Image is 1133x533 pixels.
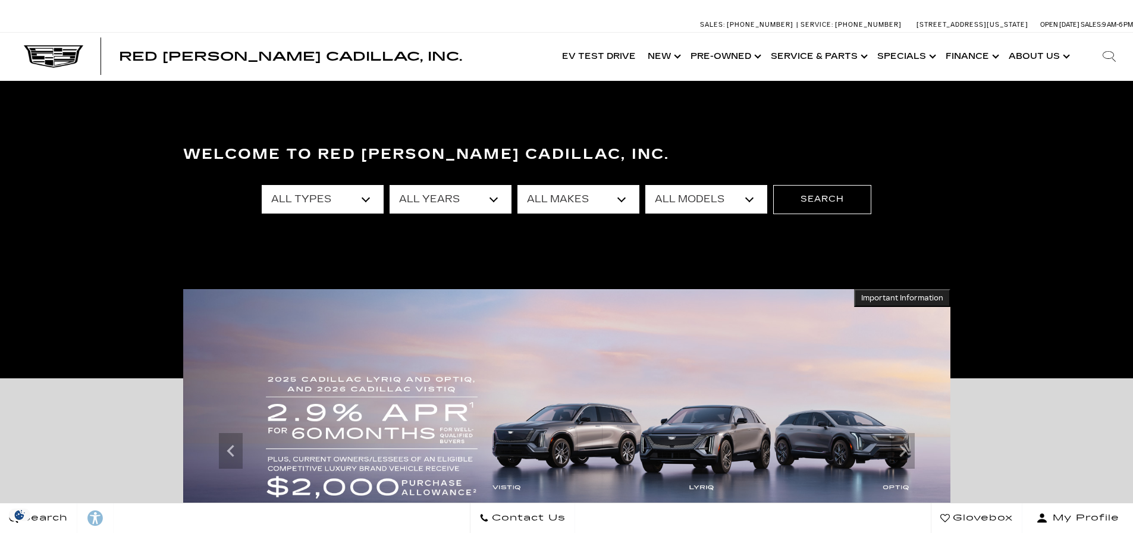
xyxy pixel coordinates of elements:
[854,289,950,307] button: Important Information
[1048,510,1119,526] span: My Profile
[871,33,940,80] a: Specials
[861,293,943,303] span: Important Information
[119,49,462,64] span: Red [PERSON_NAME] Cadillac, Inc.
[119,51,462,62] a: Red [PERSON_NAME] Cadillac, Inc.
[183,143,950,167] h3: Welcome to Red [PERSON_NAME] Cadillac, Inc.
[470,503,575,533] a: Contact Us
[390,185,511,214] select: Filter by year
[796,21,905,28] a: Service: [PHONE_NUMBER]
[950,510,1013,526] span: Glovebox
[18,510,68,526] span: Search
[24,45,83,68] img: Cadillac Dark Logo with Cadillac White Text
[931,503,1022,533] a: Glovebox
[1003,33,1074,80] a: About Us
[1022,503,1133,533] button: Open user profile menu
[940,33,1003,80] a: Finance
[700,21,796,28] a: Sales: [PHONE_NUMBER]
[765,33,871,80] a: Service & Parts
[917,21,1028,29] a: [STREET_ADDRESS][US_STATE]
[1081,21,1102,29] span: Sales:
[891,433,915,469] div: Next
[801,21,833,29] span: Service:
[262,185,384,214] select: Filter by type
[6,509,33,521] section: Click to Open Cookie Consent Modal
[219,433,243,469] div: Previous
[645,185,767,214] select: Filter by model
[642,33,685,80] a: New
[727,21,793,29] span: [PHONE_NUMBER]
[517,185,639,214] select: Filter by make
[489,510,566,526] span: Contact Us
[1040,21,1079,29] span: Open [DATE]
[1102,21,1133,29] span: 9 AM-6 PM
[700,21,725,29] span: Sales:
[685,33,765,80] a: Pre-Owned
[6,509,33,521] img: Opt-Out Icon
[835,21,902,29] span: [PHONE_NUMBER]
[556,33,642,80] a: EV Test Drive
[773,185,871,214] button: Search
